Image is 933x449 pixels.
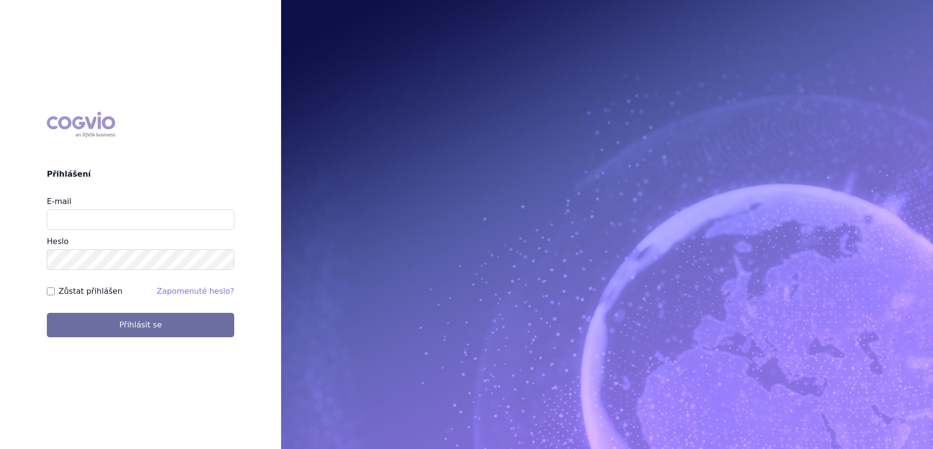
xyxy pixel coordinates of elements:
div: COGVIO [47,112,115,137]
label: E-mail [47,197,71,206]
label: Heslo [47,237,68,246]
button: Přihlásit se [47,313,234,337]
label: Zůstat přihlášen [59,286,122,297]
h2: Přihlášení [47,168,234,180]
a: Zapomenuté heslo? [157,286,234,296]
